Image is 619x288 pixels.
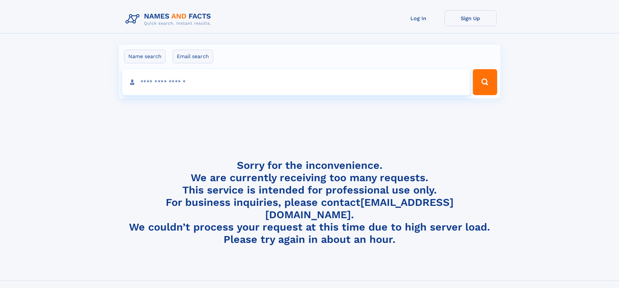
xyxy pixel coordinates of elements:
[122,69,470,95] input: search input
[265,196,454,221] a: [EMAIL_ADDRESS][DOMAIN_NAME]
[473,69,497,95] button: Search Button
[393,10,445,26] a: Log In
[445,10,496,26] a: Sign Up
[123,159,496,246] h4: Sorry for the inconvenience. We are currently receiving too many requests. This service is intend...
[173,50,213,63] label: Email search
[123,10,216,28] img: Logo Names and Facts
[124,50,166,63] label: Name search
